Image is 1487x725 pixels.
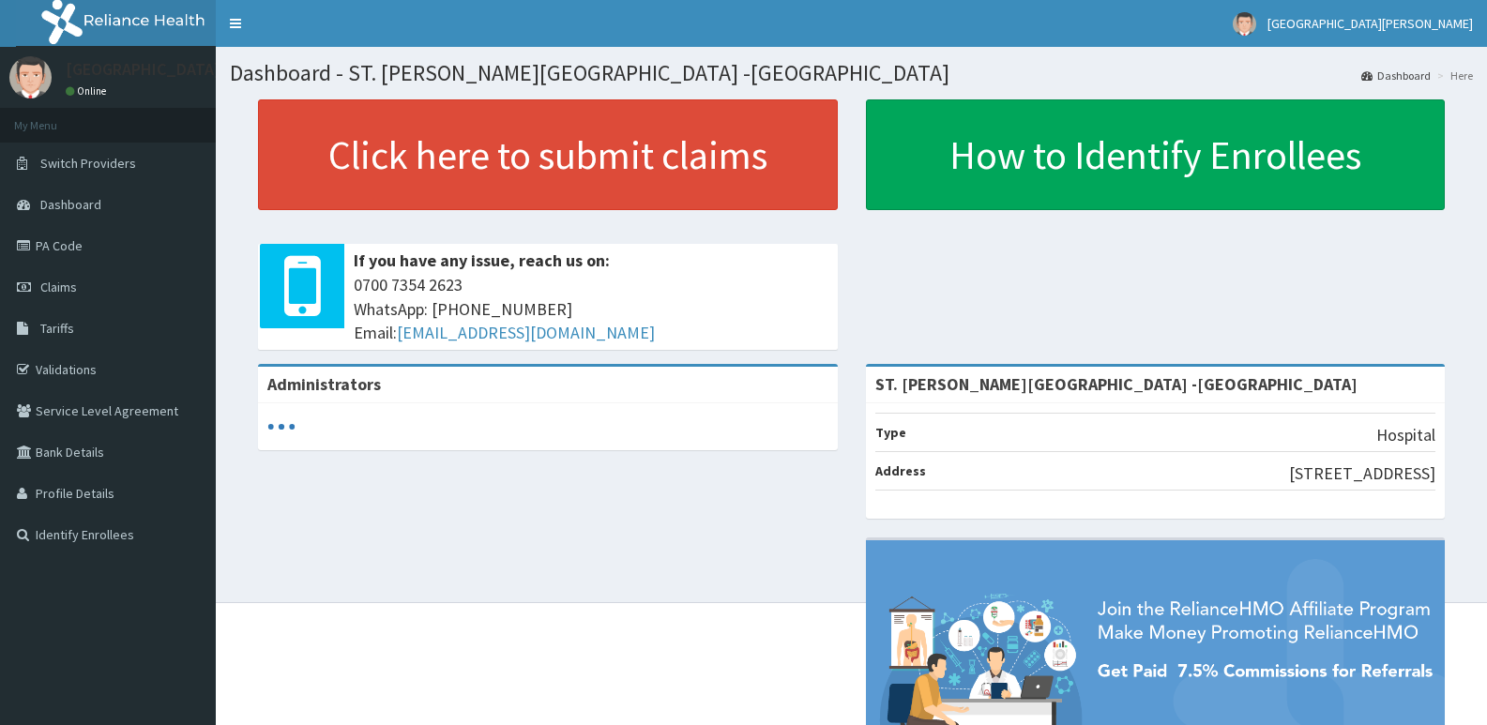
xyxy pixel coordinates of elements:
a: Dashboard [1361,68,1431,83]
p: [GEOGRAPHIC_DATA][PERSON_NAME] [66,61,343,78]
img: User Image [9,56,52,98]
span: Switch Providers [40,155,136,172]
p: [STREET_ADDRESS] [1289,461,1435,486]
span: Dashboard [40,196,101,213]
b: If you have any issue, reach us on: [354,249,610,271]
span: Tariffs [40,320,74,337]
svg: audio-loading [267,413,296,441]
a: Online [66,84,111,98]
h1: Dashboard - ST. [PERSON_NAME][GEOGRAPHIC_DATA] -[GEOGRAPHIC_DATA] [230,61,1473,85]
span: Claims [40,279,77,295]
img: User Image [1233,12,1256,36]
a: [EMAIL_ADDRESS][DOMAIN_NAME] [397,322,655,343]
a: How to Identify Enrollees [866,99,1446,210]
span: 0700 7354 2623 WhatsApp: [PHONE_NUMBER] Email: [354,273,828,345]
b: Type [875,424,906,441]
b: Administrators [267,373,381,395]
p: Hospital [1376,423,1435,447]
span: [GEOGRAPHIC_DATA][PERSON_NAME] [1267,15,1473,32]
b: Address [875,462,926,479]
strong: ST. [PERSON_NAME][GEOGRAPHIC_DATA] -[GEOGRAPHIC_DATA] [875,373,1358,395]
a: Click here to submit claims [258,99,838,210]
li: Here [1433,68,1473,83]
